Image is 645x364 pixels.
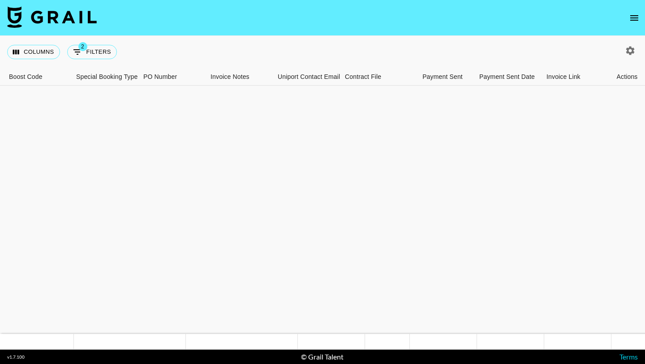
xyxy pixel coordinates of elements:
button: open drawer [625,9,643,27]
div: PO Number [139,68,206,86]
div: Boost Code [9,68,43,86]
div: Uniport Contact Email [273,68,340,86]
div: v 1.7.100 [7,354,25,360]
button: Show filters [67,45,117,59]
div: Special Booking Type [72,68,139,86]
div: Contract File [345,68,381,86]
div: Invoice Link [546,68,580,86]
div: Invoice Link [542,68,609,86]
div: Invoice Notes [211,68,249,86]
div: Payment Sent Date [479,68,535,86]
a: Terms [619,352,638,361]
div: Contract File [340,68,408,86]
div: Special Booking Type [76,68,138,86]
div: Payment Sent Date [475,68,542,86]
div: Actions [609,68,645,86]
div: Invoice Notes [206,68,273,86]
button: Select columns [7,45,60,59]
div: Boost Code [4,68,72,86]
div: Uniport Contact Email [278,68,340,86]
img: Grail Talent [7,6,97,28]
div: © Grail Talent [301,352,344,361]
div: PO Number [143,68,177,86]
span: 2 [78,42,87,51]
div: Payment Sent [408,68,475,86]
div: Payment Sent [422,68,463,86]
div: Actions [617,68,638,86]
